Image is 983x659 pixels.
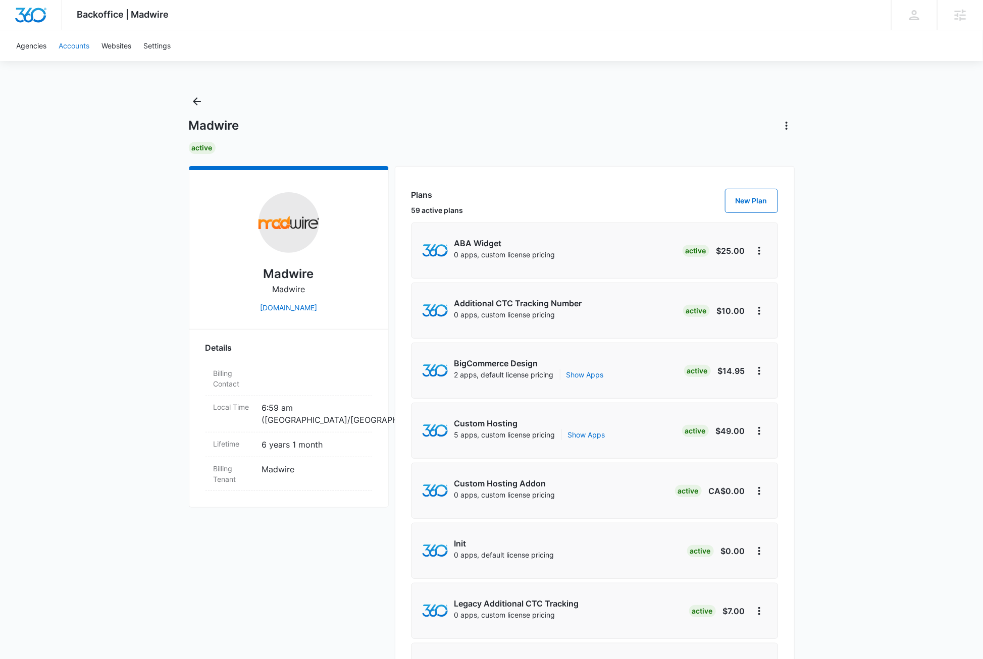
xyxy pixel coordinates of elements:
[454,550,554,560] p: 0 apps, default license pricing
[454,309,555,320] p: 0 apps, custom license pricing
[77,9,169,20] span: Backoffice | Madwire
[95,30,137,61] a: Websites
[751,363,767,379] button: more
[683,305,710,317] div: ACTIVE
[689,605,716,617] div: ACTIVE
[454,597,579,610] p: Legacy Additional CTC Tracking
[454,537,467,550] p: Init
[262,463,364,484] dd: Madwire
[189,142,216,154] div: ACTIVE
[709,485,745,497] p: CA$0.00
[189,118,239,133] h1: Madwire
[721,545,745,557] p: $0.00
[717,305,745,317] p: $10.00
[214,438,254,449] dt: Lifetime
[454,249,555,260] p: 0 apps, custom license pricing
[779,118,795,134] button: Actions
[411,189,463,201] h6: Plans
[205,457,372,491] div: Billing TenantMadwire
[751,303,767,319] button: more
[214,463,254,484] dt: Billing Tenant
[751,243,767,259] button: more
[205,362,372,396] div: Billing Contact
[454,429,555,440] p: 5 apps, custom license pricing
[684,365,711,377] div: ACTIVE
[683,245,709,257] div: ACTIVE
[53,30,95,61] a: Accounts
[272,283,305,295] p: Madwire
[262,402,364,426] dd: 6:59 am ([GEOGRAPHIC_DATA]/[GEOGRAPHIC_DATA])
[454,237,502,249] p: ABA Widget
[189,93,205,109] button: Back
[751,483,767,499] button: more
[716,425,745,437] p: $49.00
[454,610,555,620] p: 0 apps, custom license pricing
[751,423,767,439] button: more
[687,545,714,557] div: ACTIVE
[716,245,745,257] p: $25.00
[454,297,582,309] p: Additional CTC Tracking Number
[725,189,778,213] a: New Plan
[137,30,177,61] a: Settings
[264,265,314,283] h2: Madwire
[751,543,767,559] button: more
[262,438,364,451] dd: 6 years 1 month
[205,396,372,432] div: Local Time6:59 am ([GEOGRAPHIC_DATA]/[GEOGRAPHIC_DATA])
[260,302,317,313] a: [DOMAIN_NAME]
[454,369,554,380] p: 2 apps, default license pricing
[454,357,538,369] p: BigCommerce Design
[751,603,767,619] button: more
[723,605,745,617] p: $7.00
[10,30,53,61] a: Agencies
[718,365,745,377] p: $14.95
[675,485,702,497] div: ACTIVE
[566,369,604,380] button: Show Apps
[205,342,232,354] span: Details
[411,205,463,215] p: 59 active plans
[454,489,555,500] p: 0 apps, custom license pricing
[214,368,254,389] dt: Billing Contact
[214,402,254,412] dt: Local Time
[454,417,518,429] p: Custom Hosting
[258,216,319,229] img: Madwire
[568,429,605,440] button: Show Apps
[682,425,709,437] div: ACTIVE
[454,477,546,489] p: Custom Hosting Addon
[205,432,372,457] div: Lifetime6 years 1 month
